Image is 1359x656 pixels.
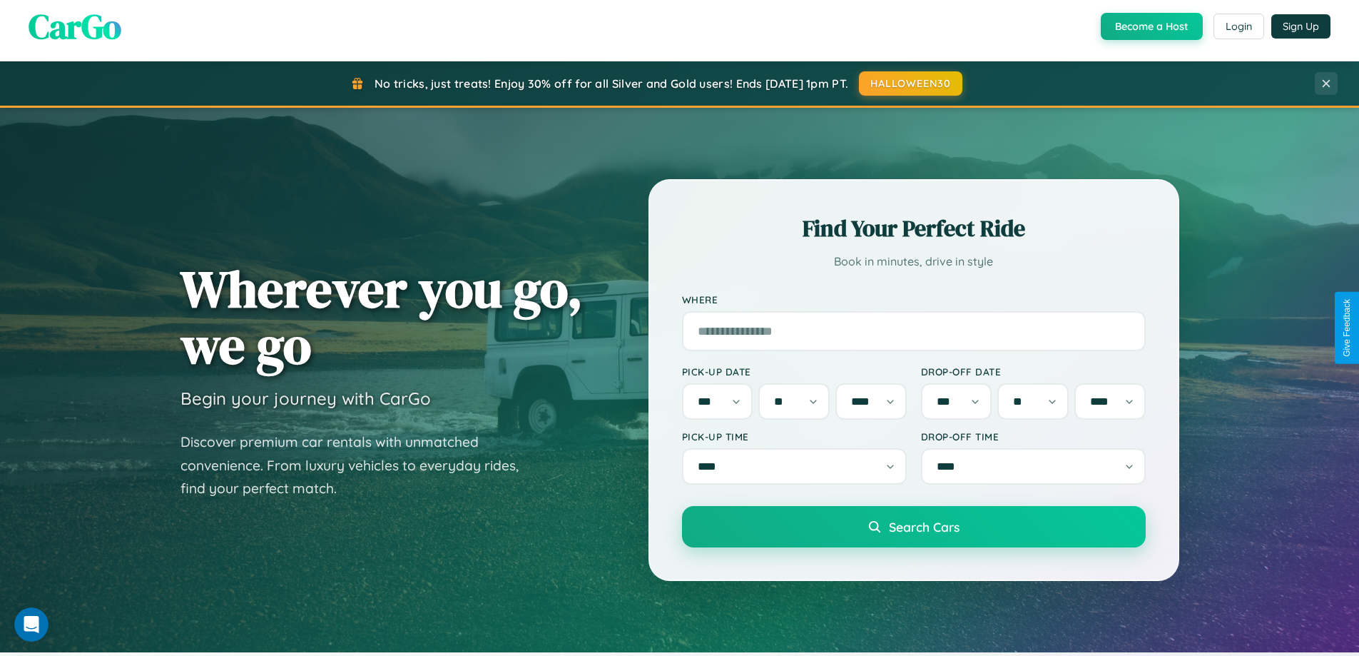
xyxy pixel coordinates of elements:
h2: Find Your Perfect Ride [682,213,1146,244]
span: No tricks, just treats! Enjoy 30% off for all Silver and Gold users! Ends [DATE] 1pm PT. [375,76,848,91]
h1: Wherever you go, we go [180,261,583,373]
div: Give Feedback [1342,299,1352,357]
span: CarGo [29,3,121,50]
p: Book in minutes, drive in style [682,251,1146,272]
button: Sign Up [1271,14,1330,39]
h3: Begin your journey with CarGo [180,388,431,409]
label: Drop-off Date [921,365,1146,378]
label: Pick-up Date [682,365,907,378]
span: Search Cars [889,519,960,535]
button: HALLOWEEN30 [859,71,962,96]
label: Pick-up Time [682,430,907,443]
iframe: Intercom live chat [14,607,49,642]
label: Where [682,293,1146,306]
p: Discover premium car rentals with unmatched convenience. From luxury vehicles to everyday rides, ... [180,430,537,500]
label: Drop-off Time [921,430,1146,443]
button: Login [1213,14,1264,39]
button: Become a Host [1101,13,1203,40]
button: Search Cars [682,506,1146,547]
